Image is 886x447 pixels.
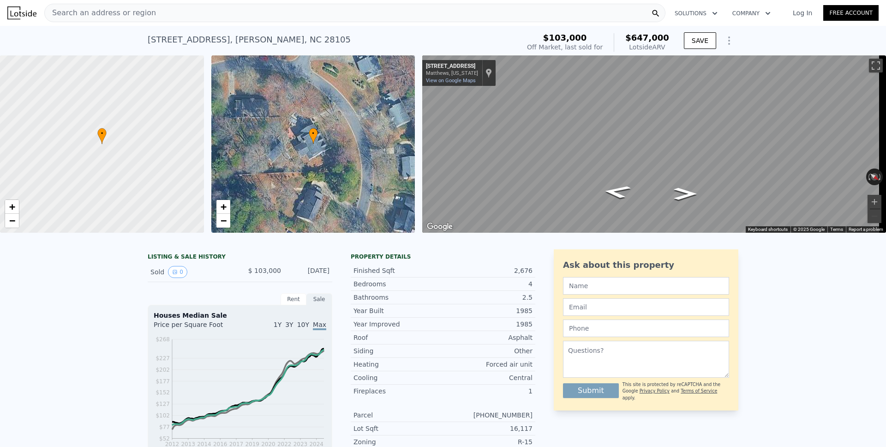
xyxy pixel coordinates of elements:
[443,293,533,302] div: 2.5
[443,437,533,447] div: R-15
[353,320,443,329] div: Year Improved
[868,209,881,223] button: Zoom out
[353,293,443,302] div: Bathrooms
[9,215,15,226] span: −
[869,59,883,72] button: Toggle fullscreen view
[425,221,455,233] a: Open this area in Google Maps (opens a new window)
[159,435,170,442] tspan: $52
[625,42,669,52] div: Lotside ARV
[527,42,603,52] div: Off Market, last sold for
[485,68,492,78] a: Show location on map
[625,33,669,42] span: $647,000
[274,321,281,328] span: 1Y
[640,388,670,393] a: Privacy Policy
[725,5,778,22] button: Company
[443,333,533,342] div: Asphalt
[823,5,879,21] a: Free Account
[720,31,738,50] button: Show Options
[353,387,443,396] div: Fireplaces
[353,411,443,420] div: Parcel
[443,320,533,329] div: 1985
[866,169,883,185] button: Reset the view
[156,401,170,407] tspan: $127
[353,333,443,342] div: Roof
[148,253,332,262] div: LISTING & SALE HISTORY
[288,266,329,278] div: [DATE]
[353,424,443,433] div: Lot Sqft
[353,346,443,356] div: Siding
[426,78,476,84] a: View on Google Maps
[422,55,886,233] div: Street View
[443,411,533,420] div: [PHONE_NUMBER]
[353,437,443,447] div: Zoning
[543,33,587,42] span: $103,000
[793,227,825,232] span: © 2025 Google
[563,277,729,295] input: Name
[7,6,36,19] img: Lotside
[45,7,156,18] span: Search an address or region
[422,55,886,233] div: Map
[563,383,619,398] button: Submit
[97,129,107,138] span: •
[281,293,306,305] div: Rent
[150,266,233,278] div: Sold
[156,367,170,373] tspan: $202
[563,320,729,337] input: Phone
[353,279,443,289] div: Bedrooms
[309,129,318,138] span: •
[563,259,729,272] div: Ask about this property
[220,215,226,226] span: −
[563,298,729,316] input: Email
[156,336,170,343] tspan: $268
[159,424,170,430] tspan: $77
[351,253,535,260] div: Property details
[313,321,326,330] span: Max
[285,321,293,328] span: 3Y
[426,70,478,76] div: Matthews, [US_STATE]
[623,381,729,401] div: This site is protected by reCAPTCHA and the Google and apply.
[220,201,226,212] span: +
[5,200,19,214] a: Zoom in
[154,311,326,320] div: Houses Median Sale
[443,424,533,433] div: 16,117
[216,214,230,228] a: Zoom out
[216,200,230,214] a: Zoom in
[782,8,823,18] a: Log In
[878,169,883,185] button: Rotate clockwise
[97,128,107,144] div: •
[443,387,533,396] div: 1
[443,346,533,356] div: Other
[868,195,881,209] button: Zoom in
[443,279,533,289] div: 4
[443,306,533,315] div: 1985
[425,221,455,233] img: Google
[353,360,443,369] div: Heating
[667,5,725,22] button: Solutions
[684,32,716,49] button: SAVE
[849,227,883,232] a: Report a problem
[156,389,170,396] tspan: $152
[353,373,443,382] div: Cooling
[443,360,533,369] div: Forced air unit
[830,227,843,232] a: Terms
[5,214,19,228] a: Zoom out
[353,266,443,275] div: Finished Sqft
[156,355,170,362] tspan: $227
[154,320,240,335] div: Price per Square Foot
[591,182,643,202] path: Go Southeast, Jaywood Ln
[443,266,533,275] div: 2,676
[681,388,717,393] a: Terms of Service
[309,128,318,144] div: •
[306,293,332,305] div: Sale
[443,373,533,382] div: Central
[156,378,170,385] tspan: $177
[748,226,788,233] button: Keyboard shortcuts
[248,267,281,274] span: $ 103,000
[297,321,309,328] span: 10Y
[9,201,15,212] span: +
[353,306,443,315] div: Year Built
[148,33,351,46] div: [STREET_ADDRESS] , [PERSON_NAME] , NC 28105
[426,63,478,70] div: [STREET_ADDRESS]
[866,169,871,185] button: Rotate counterclockwise
[156,412,170,419] tspan: $102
